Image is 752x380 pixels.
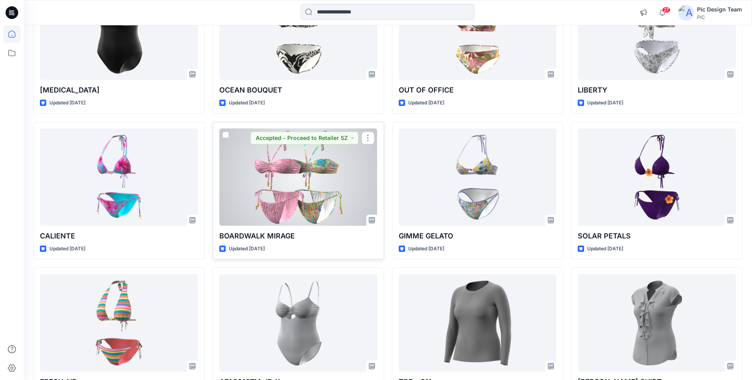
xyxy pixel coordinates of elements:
[399,274,557,371] a: TOP - 011
[662,7,671,13] span: 27
[40,129,198,226] a: CALIENTE
[678,5,694,21] img: avatar
[578,274,736,371] a: RUFFEL SHIRT
[229,245,265,253] p: Updated [DATE]
[399,129,557,226] a: GIMME GELATO
[219,85,377,96] p: OCEAN BOUQUET
[408,245,444,253] p: Updated [DATE]
[578,231,736,242] p: SOLAR PETALS
[219,129,377,226] a: BOARDWALK MIRAGE
[587,245,623,253] p: Updated [DATE]
[219,231,377,242] p: BOARDWALK MIRAGE
[40,274,198,371] a: FRESH AIR
[697,14,742,20] div: PIC
[408,99,444,107] p: Updated [DATE]
[578,129,736,226] a: SOLAR PETALS
[40,85,198,96] p: [MEDICAL_DATA]
[40,231,198,242] p: CALIENTE
[49,99,85,107] p: Updated [DATE]
[219,274,377,371] a: AFA26107M-JR-X
[49,245,85,253] p: Updated [DATE]
[578,85,736,96] p: LIBERTY
[399,231,557,242] p: GIMME GELATO
[399,85,557,96] p: OUT OF OFFICE
[587,99,623,107] p: Updated [DATE]
[229,99,265,107] p: Updated [DATE]
[697,5,742,14] div: Pic Design Team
